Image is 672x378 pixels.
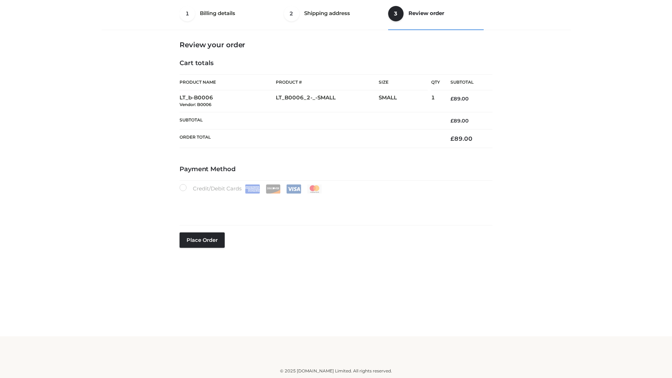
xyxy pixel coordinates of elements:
bdi: 89.00 [450,135,472,142]
span: £ [450,96,454,102]
img: Visa [286,184,301,194]
th: Size [379,75,428,90]
th: Subtotal [440,75,492,90]
img: Amex [245,184,260,194]
td: SMALL [379,90,431,112]
iframe: Secure payment input frame [178,192,491,218]
td: 1 [431,90,440,112]
bdi: 89.00 [450,96,469,102]
h4: Payment Method [180,166,492,173]
img: Discover [266,184,281,194]
h4: Cart totals [180,59,492,67]
bdi: 89.00 [450,118,469,124]
td: LT_b-B0006 [180,90,276,112]
td: LT_B0006_2-_-SMALL [276,90,379,112]
small: Vendor: B0006 [180,102,211,107]
span: £ [450,118,454,124]
th: Subtotal [180,112,440,129]
h3: Review your order [180,41,492,49]
label: Credit/Debit Cards [180,184,323,194]
th: Product Name [180,74,276,90]
img: Mastercard [307,184,322,194]
th: Order Total [180,129,440,148]
button: Place order [180,232,225,248]
div: © 2025 [DOMAIN_NAME] Limited. All rights reserved. [104,367,568,374]
th: Qty [431,74,440,90]
span: £ [450,135,454,142]
th: Product # [276,74,379,90]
